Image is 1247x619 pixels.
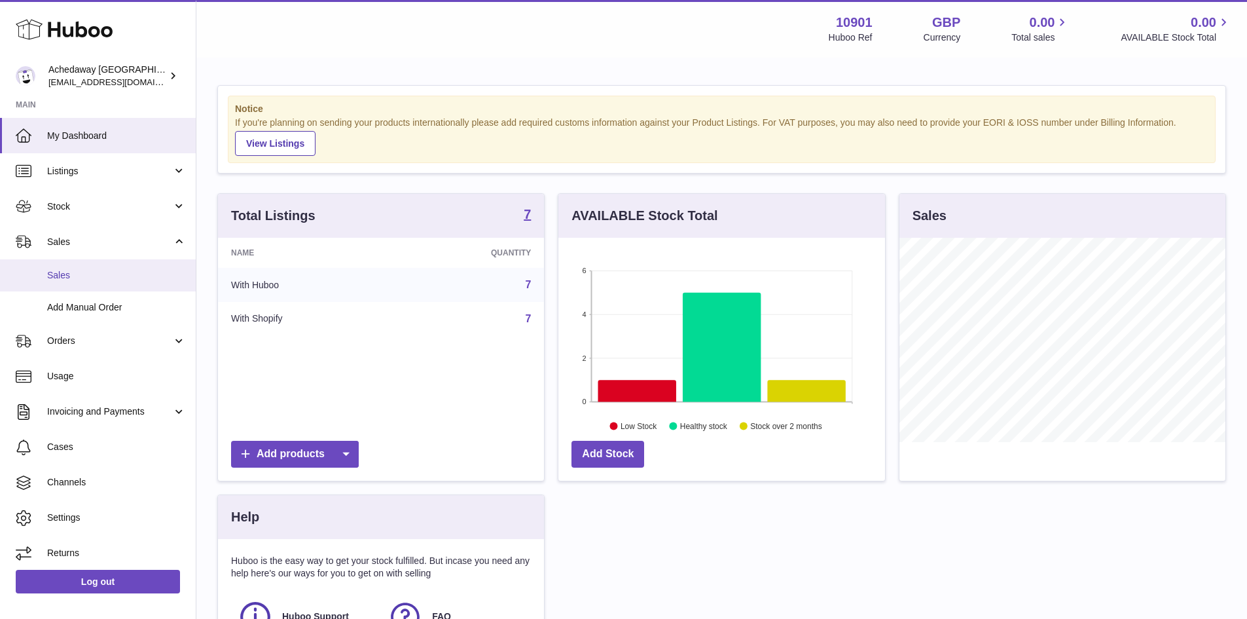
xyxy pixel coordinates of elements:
div: If you're planning on sending your products internationally please add required customs informati... [235,117,1208,156]
strong: 10901 [836,14,873,31]
text: Healthy stock [680,421,728,430]
a: View Listings [235,131,316,156]
a: Add Stock [571,441,644,468]
span: Sales [47,236,172,248]
span: 0.00 [1191,14,1216,31]
h3: Help [231,508,259,526]
text: 6 [583,267,587,274]
a: Add products [231,441,359,468]
span: Orders [47,335,172,347]
text: 2 [583,354,587,362]
th: Name [218,238,394,268]
span: Returns [47,547,186,559]
span: Stock [47,200,172,213]
span: Channels [47,476,186,489]
span: Sales [47,269,186,282]
span: My Dashboard [47,130,186,142]
span: Cases [47,441,186,453]
div: Achedaway [GEOGRAPHIC_DATA] [48,64,166,88]
a: 7 [525,313,531,324]
a: 7 [525,279,531,290]
img: admin@newpb.co.uk [16,66,35,86]
span: Usage [47,370,186,383]
text: 4 [583,310,587,318]
h3: Total Listings [231,207,316,225]
strong: GBP [932,14,960,31]
div: Currency [924,31,961,44]
th: Quantity [394,238,545,268]
a: 0.00 AVAILABLE Stock Total [1121,14,1231,44]
span: Total sales [1011,31,1070,44]
h3: Sales [913,207,947,225]
h3: AVAILABLE Stock Total [571,207,717,225]
span: Add Manual Order [47,301,186,314]
text: Low Stock [621,421,657,430]
span: 0.00 [1030,14,1055,31]
a: 7 [524,208,531,223]
a: Log out [16,570,180,593]
span: Listings [47,165,172,178]
span: AVAILABLE Stock Total [1121,31,1231,44]
text: Stock over 2 months [751,421,822,430]
a: 0.00 Total sales [1011,14,1070,44]
span: Settings [47,512,186,524]
strong: Notice [235,103,1208,115]
td: With Huboo [218,268,394,302]
text: 0 [583,398,587,405]
td: With Shopify [218,302,394,336]
p: Huboo is the easy way to get your stock fulfilled. But incase you need any help here's our ways f... [231,555,531,580]
strong: 7 [524,208,531,221]
div: Huboo Ref [829,31,873,44]
span: [EMAIL_ADDRESS][DOMAIN_NAME] [48,77,192,87]
span: Invoicing and Payments [47,405,172,418]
